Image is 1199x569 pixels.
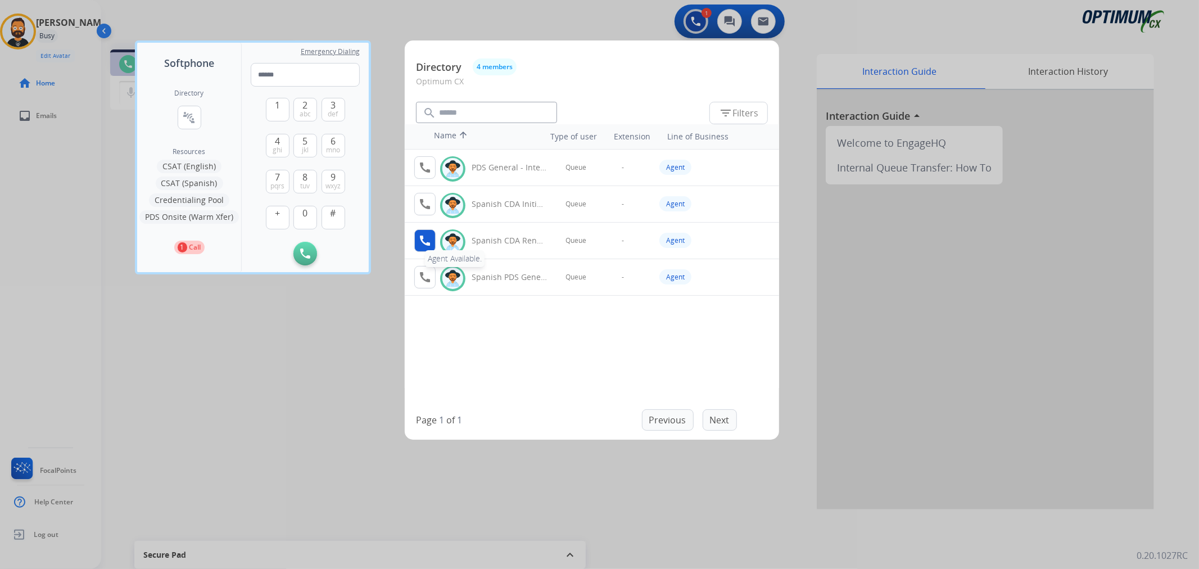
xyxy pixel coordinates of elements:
[418,161,432,174] mat-icon: call
[270,182,284,191] span: pqrs
[445,233,461,251] img: avatar
[266,98,289,121] button: 1
[303,134,308,148] span: 5
[472,272,547,283] div: Spanish PDS General - Internal
[1137,549,1188,562] p: 0.20.1027RC
[174,241,205,254] button: 1Call
[622,273,624,282] span: -
[326,146,340,155] span: mno
[273,146,282,155] span: ghi
[173,147,206,156] span: Resources
[303,170,308,184] span: 8
[189,242,201,252] p: Call
[418,197,432,211] mat-icon: call
[157,160,221,173] button: CSAT (English)
[275,206,280,220] span: +
[608,125,656,148] th: Extension
[456,130,470,143] mat-icon: arrow_upward
[425,250,485,267] div: Agent Available.
[164,55,214,71] span: Softphone
[322,98,345,121] button: 3def
[275,170,280,184] span: 7
[303,98,308,112] span: 2
[445,160,461,178] img: avatar
[328,110,338,119] span: def
[472,198,547,210] div: Spanish CDA Initial General - Internal
[293,134,317,157] button: 5jkl
[662,125,773,148] th: Line of Business
[423,106,436,120] mat-icon: search
[416,60,461,75] p: Directory
[266,170,289,193] button: 7pqrs
[418,270,432,284] mat-icon: call
[428,124,530,149] th: Name
[293,206,317,229] button: 0
[331,170,336,184] span: 9
[300,110,311,119] span: abc
[472,235,547,246] div: Spanish CDA Renewal General - Internal
[418,234,432,247] mat-icon: call
[266,206,289,229] button: +
[709,102,768,124] button: Filters
[149,193,229,207] button: Credentialing Pool
[331,98,336,112] span: 3
[275,98,280,112] span: 1
[178,242,187,252] p: 1
[565,163,586,172] span: Queue
[300,249,310,259] img: call-button
[445,270,461,287] img: avatar
[414,229,436,252] button: Agent Available.
[331,206,336,220] span: #
[303,206,308,220] span: 0
[183,111,196,124] mat-icon: connect_without_contact
[659,160,691,175] div: Agent
[302,146,309,155] span: jkl
[322,134,345,157] button: 6mno
[416,75,768,96] p: Optimum CX
[622,236,624,245] span: -
[659,233,691,248] div: Agent
[719,106,732,120] mat-icon: filter_list
[622,200,624,209] span: -
[659,269,691,284] div: Agent
[565,200,586,209] span: Queue
[659,196,691,211] div: Agent
[535,125,603,148] th: Type of user
[301,47,360,56] span: Emergency Dialing
[446,413,455,427] p: of
[293,170,317,193] button: 8tuv
[331,134,336,148] span: 6
[719,106,758,120] span: Filters
[139,210,239,224] button: PDS Onsite (Warm Xfer)
[293,98,317,121] button: 2abc
[325,182,341,191] span: wxyz
[622,163,624,172] span: -
[473,58,517,75] button: 4 members
[565,273,586,282] span: Queue
[472,162,547,173] div: PDS General - Internal
[322,170,345,193] button: 9wxyz
[416,413,437,427] p: Page
[175,89,204,98] h2: Directory
[445,197,461,214] img: avatar
[322,206,345,229] button: #
[301,182,310,191] span: tuv
[275,134,280,148] span: 4
[156,177,223,190] button: CSAT (Spanish)
[565,236,586,245] span: Queue
[266,134,289,157] button: 4ghi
